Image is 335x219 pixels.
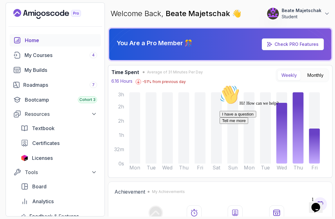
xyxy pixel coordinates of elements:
[212,164,221,171] tspan: Sat
[147,164,156,171] tspan: Tue
[179,164,189,171] tspan: Thu
[25,37,97,44] div: Home
[17,137,101,149] a: certificates
[13,9,95,19] a: Landing page
[2,2,22,22] img: :wave:
[166,9,232,18] span: Beate Majetschak
[32,125,55,132] span: Textbook
[17,152,101,164] a: licenses
[129,164,140,171] tspan: Mon
[119,132,124,138] tspan: 1h
[25,96,97,103] div: Bootcamp
[275,42,319,47] a: Check PRO Features
[217,82,329,191] iframe: chat widget
[25,169,97,176] div: Tools
[25,66,97,74] div: My Builds
[267,8,279,20] img: user profile image
[10,49,101,61] a: courses
[118,103,124,110] tspan: 2h
[92,82,95,87] span: 7
[23,81,97,89] div: Roadmaps
[79,97,96,102] span: Cohort 3
[10,79,101,91] a: roadmaps
[114,188,145,195] h2: Achievement
[117,39,192,47] p: You Are a Pro Member 🎊
[17,195,101,208] a: analytics
[32,183,47,190] span: Board
[2,19,61,23] span: Hi! How can we help?
[118,91,124,98] tspan: 3h
[2,35,31,42] button: Tell me more
[142,79,186,84] p: -51 % from previous day
[10,108,101,120] button: Resources
[114,146,124,152] tspan: 32m
[17,180,101,193] a: board
[303,70,328,81] button: Monthly
[277,70,301,81] button: Weekly
[10,94,101,106] a: bootcamp
[32,154,53,162] span: Licenses
[197,164,203,171] tspan: Fri
[118,118,124,124] tspan: 2h
[111,68,139,76] h3: Time Spent
[232,9,241,19] span: 👋
[118,160,124,167] tspan: 0s
[32,198,54,205] span: Analytics
[147,70,203,75] span: Average of 31 Minutes Per Day
[2,28,39,35] button: I have a question
[21,155,28,161] img: jetbrains icon
[32,139,60,147] span: Certificates
[25,110,97,118] div: Resources
[282,14,321,20] p: Student
[92,53,95,58] span: 4
[282,7,321,14] p: Beate Majetschak
[262,38,324,50] a: Check PRO Features
[162,164,172,171] tspan: Wed
[152,189,185,194] p: My Achievements
[10,34,101,46] a: home
[267,7,330,20] button: user profile imageBeate MajetschakStudent
[25,51,97,59] div: My Courses
[10,167,101,178] button: Tools
[2,2,114,42] div: 👋Hi! How can we help?I have a questionTell me more
[309,194,329,213] iframe: chat widget
[110,9,241,19] p: Welcome Back,
[111,78,132,84] p: 6.16 Hours
[10,64,101,76] a: builds
[17,122,101,134] a: textbook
